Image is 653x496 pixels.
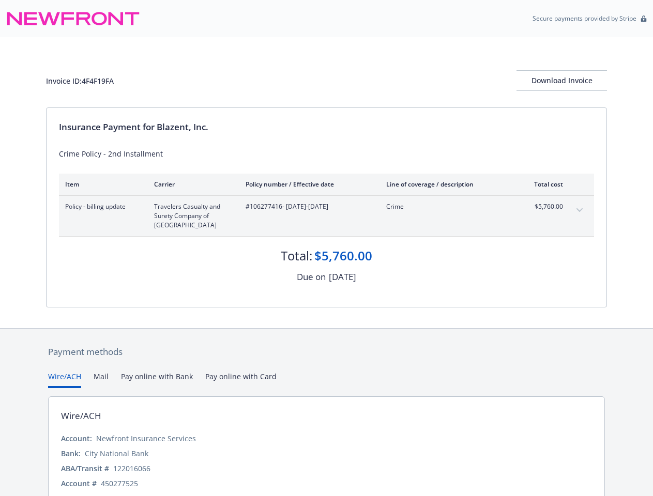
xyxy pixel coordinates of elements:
[517,71,607,90] div: Download Invoice
[59,196,594,236] div: Policy - billing updateTravelers Casualty and Surety Company of [GEOGRAPHIC_DATA]#106277416- [DAT...
[205,371,277,388] button: Pay online with Card
[386,202,508,211] span: Crime
[113,463,150,474] div: 122016066
[329,270,356,284] div: [DATE]
[61,433,92,444] div: Account:
[59,120,594,134] div: Insurance Payment for Blazent, Inc.
[121,371,193,388] button: Pay online with Bank
[524,180,563,189] div: Total cost
[154,202,229,230] span: Travelers Casualty and Surety Company of [GEOGRAPHIC_DATA]
[65,202,138,211] span: Policy - billing update
[517,70,607,91] button: Download Invoice
[154,180,229,189] div: Carrier
[48,371,81,388] button: Wire/ACH
[61,463,109,474] div: ABA/Transit #
[533,14,636,23] p: Secure payments provided by Stripe
[246,202,370,211] span: #106277416 - [DATE]-[DATE]
[246,180,370,189] div: Policy number / Effective date
[65,180,138,189] div: Item
[85,448,148,459] div: City National Bank
[96,433,196,444] div: Newfront Insurance Services
[48,345,605,359] div: Payment methods
[571,202,588,219] button: expand content
[94,371,109,388] button: Mail
[101,478,138,489] div: 450277525
[281,247,312,265] div: Total:
[59,148,594,159] div: Crime Policy - 2nd Installment
[524,202,563,211] span: $5,760.00
[61,409,101,423] div: Wire/ACH
[61,448,81,459] div: Bank:
[61,478,97,489] div: Account #
[386,180,508,189] div: Line of coverage / description
[314,247,372,265] div: $5,760.00
[297,270,326,284] div: Due on
[46,75,114,86] div: Invoice ID: 4F4F19FA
